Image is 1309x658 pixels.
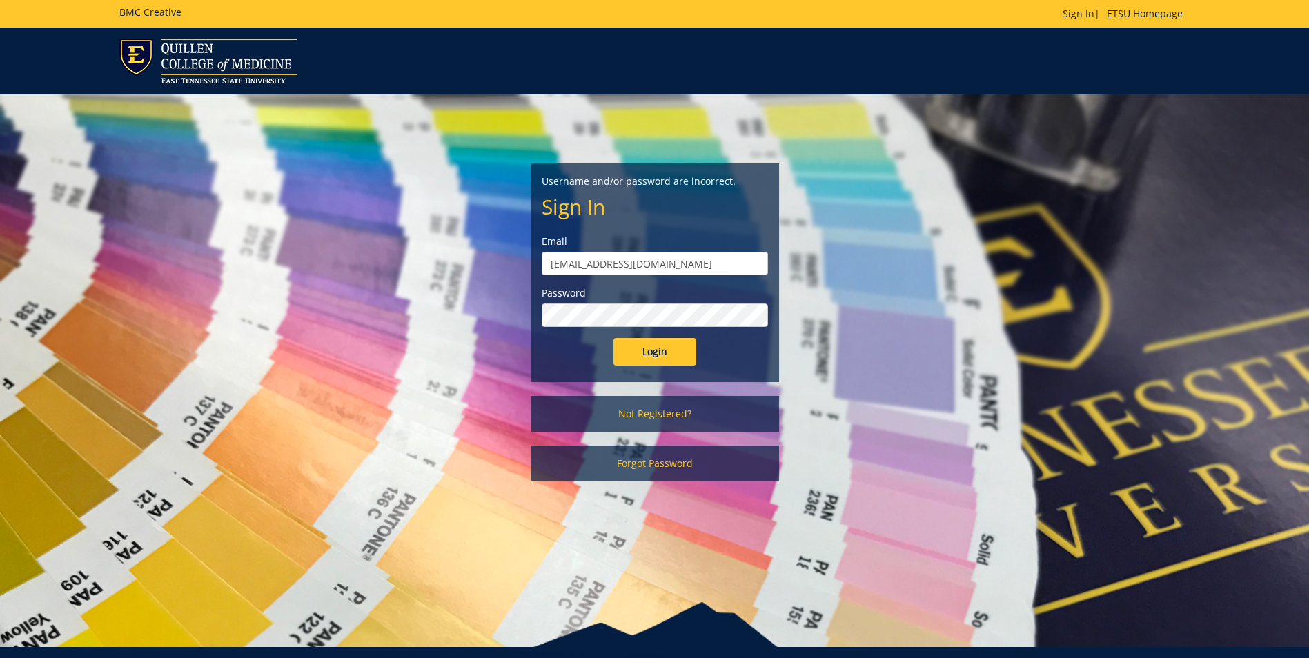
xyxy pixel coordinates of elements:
label: Password [542,286,768,300]
p: | [1063,7,1190,21]
h2: Sign In [542,195,768,218]
a: ETSU Homepage [1100,7,1190,20]
a: Forgot Password [531,446,779,481]
p: Username and/or password are incorrect. [542,175,768,188]
a: Sign In [1063,7,1094,20]
input: Login [613,338,696,366]
img: ETSU logo [119,39,297,83]
h5: BMC Creative [119,7,181,17]
a: Not Registered? [531,396,779,432]
label: Email [542,235,768,248]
